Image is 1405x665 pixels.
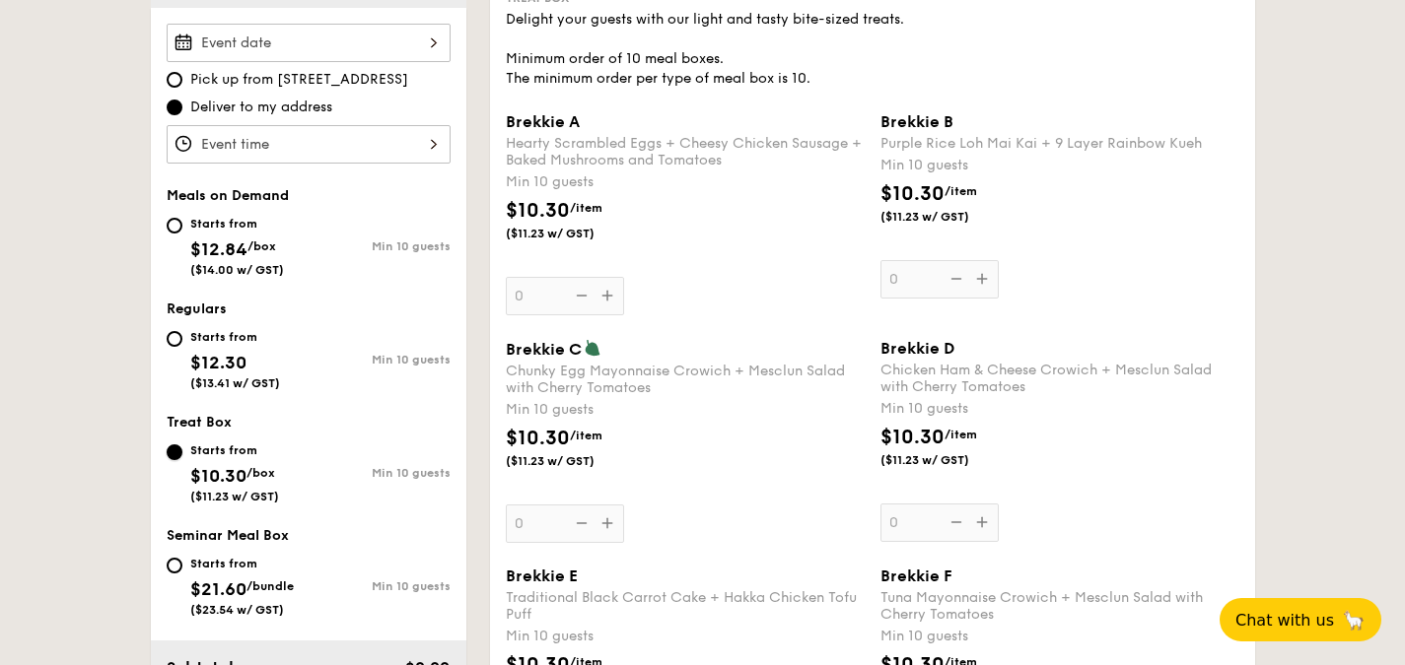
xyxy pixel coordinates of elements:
span: $10.30 [880,426,945,449]
span: Regulars [167,300,227,317]
span: $10.30 [506,427,570,450]
span: Chat with us [1235,611,1334,630]
div: Min 10 guests [880,627,1239,646]
input: Starts from$21.60/bundle($23.54 w/ GST)Min 10 guests [167,558,182,573]
div: Min 10 guests [506,400,865,420]
div: Chunky Egg Mayonnaise Crowich + Mesclun Salad with Cherry Tomatoes [506,363,865,396]
span: /item [570,201,602,215]
span: $10.30 [880,182,945,206]
span: /box [246,466,275,480]
span: Deliver to my address [190,98,332,117]
div: Min 10 guests [880,156,1239,175]
span: Brekkie B [880,112,953,131]
span: ($11.23 w/ GST) [506,226,640,241]
input: Event time [167,125,451,164]
span: /item [945,428,977,441]
span: Brekkie E [506,566,578,585]
span: /item [945,184,977,198]
span: /item [570,429,602,442]
span: /box [247,239,276,253]
span: Brekkie F [880,566,952,585]
div: Min 10 guests [506,627,865,646]
span: Seminar Meal Box [167,527,289,544]
div: Starts from [190,329,280,345]
input: Event date [167,24,451,62]
span: /bundle [246,579,294,593]
div: Min 10 guests [309,579,451,593]
div: Starts from [190,556,294,571]
span: ($11.23 w/ GST) [506,453,640,469]
img: icon-vegetarian.fe4039eb.svg [584,339,601,357]
span: 🦙 [1342,609,1366,632]
div: Min 10 guests [880,399,1239,419]
span: ($14.00 w/ GST) [190,263,284,277]
input: Starts from$12.30($13.41 w/ GST)Min 10 guests [167,331,182,347]
div: Chicken Ham & Cheese Crowich + Mesclun Salad with Cherry Tomatoes [880,362,1239,395]
span: ($11.23 w/ GST) [880,209,1015,225]
span: $21.60 [190,578,246,600]
div: Min 10 guests [309,466,451,480]
span: ($23.54 w/ GST) [190,603,284,617]
span: Treat Box [167,414,232,431]
div: Min 10 guests [309,239,451,253]
input: Starts from$12.84/box($14.00 w/ GST)Min 10 guests [167,218,182,233]
span: $10.30 [190,465,246,487]
button: Chat with us🦙 [1220,598,1381,641]
div: Min 10 guests [506,172,865,192]
input: Deliver to my address [167,100,182,115]
div: Starts from [190,442,279,458]
span: Brekkie A [506,112,580,131]
span: ($13.41 w/ GST) [190,376,280,390]
input: Starts from$10.30/box($11.23 w/ GST)Min 10 guests [167,444,182,460]
div: Hearty Scrambled Eggs + Cheesy Chicken Sausage + Baked Mushrooms and Tomatoes [506,135,865,168]
span: Pick up from [STREET_ADDRESS] [190,70,408,90]
div: Purple Rice Loh Mai Kai + 9 Layer Rainbow Kueh [880,135,1239,152]
span: $12.84 [190,238,247,260]
span: ($11.23 w/ GST) [880,452,1015,468]
input: Pick up from [STREET_ADDRESS] [167,72,182,88]
div: Tuna Mayonnaise Crowich + Mesclun Salad with Cherry Tomatoes [880,589,1239,623]
span: $12.30 [190,352,246,373]
span: Brekkie C [506,340,582,359]
div: Starts from [190,216,284,232]
div: Traditional Black Carrot Cake + Hakka Chicken Tofu Puff [506,589,865,623]
div: Min 10 guests [309,353,451,366]
span: Brekkie D [880,339,954,358]
span: $10.30 [506,199,570,223]
div: Delight your guests with our light and tasty bite-sized treats. Minimum order of 10 meal boxes. T... [506,10,1239,89]
span: Meals on Demand [167,187,289,204]
span: ($11.23 w/ GST) [190,490,279,503]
